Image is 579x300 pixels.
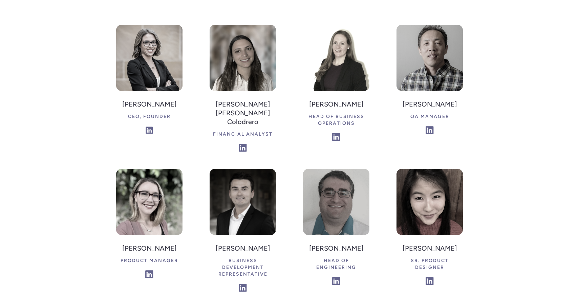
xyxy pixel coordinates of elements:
a: [PERSON_NAME]Product Manager [116,169,183,282]
h4: [PERSON_NAME] [PERSON_NAME] Colodrero [210,98,276,128]
h4: [PERSON_NAME] [210,242,276,255]
a: [PERSON_NAME]Sr. Product Designer [396,169,463,289]
a: [PERSON_NAME] [PERSON_NAME] ColodreroFinancial Analyst [210,25,276,155]
div: CEO, Founder [122,111,177,123]
div: Head of Engineering [303,255,369,274]
h4: [PERSON_NAME] [303,98,369,111]
a: [PERSON_NAME]Head of Business Operations [303,25,369,144]
div: Financial Analyst [210,128,276,140]
h4: [PERSON_NAME] [122,98,177,111]
h4: [PERSON_NAME] [396,242,463,255]
a: [PERSON_NAME]Business Development Representative [210,169,276,295]
h4: [PERSON_NAME] [403,98,457,111]
div: QA Manager [403,111,457,123]
div: Sr. Product Designer [396,255,463,274]
a: [PERSON_NAME]CEO, Founder [116,25,183,138]
div: Head of Business Operations [303,111,369,130]
h4: [PERSON_NAME] [121,242,178,255]
div: Product Manager [121,255,178,267]
h4: [PERSON_NAME] [303,242,369,255]
div: Business Development Representative [210,255,276,280]
a: [PERSON_NAME]QA Manager [396,25,463,138]
a: [PERSON_NAME]Head of Engineering [303,169,369,289]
